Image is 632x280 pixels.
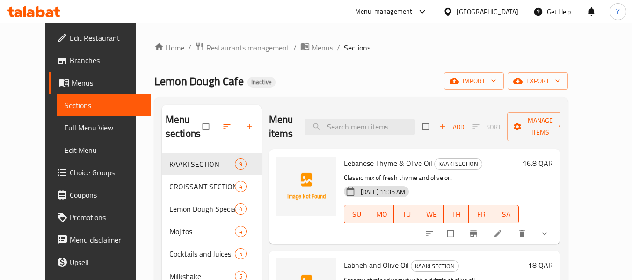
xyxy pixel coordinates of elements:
[235,227,246,236] span: 4
[300,42,333,54] a: Menus
[57,139,151,161] a: Edit Menu
[466,120,507,134] span: Select section first
[515,115,566,138] span: Manage items
[49,251,151,273] a: Upsell
[344,258,409,272] span: Labneh and Olive Oil
[394,205,419,223] button: TU
[49,184,151,206] a: Coupons
[235,182,246,191] span: 4
[162,243,262,265] div: Cocktails and Juices5
[188,42,191,53] li: /
[435,158,482,169] span: KAAKI SECTION
[305,119,415,135] input: search
[469,205,494,223] button: FR
[162,220,262,243] div: Mojitos4
[398,208,415,221] span: TU
[344,156,432,170] span: Lebanese Thyme & Olive Oil
[344,172,519,184] p: Classic mix of fresh thyme and olive oil.
[235,160,246,169] span: 9
[70,234,144,245] span: Menu disclaimer
[169,158,235,170] span: KAAKI SECTION
[235,158,247,170] div: items
[444,72,504,90] button: import
[419,205,444,223] button: WE
[49,27,151,49] a: Edit Restaurant
[355,6,413,17] div: Menu-management
[49,229,151,251] a: Menu disclaimer
[515,75,560,87] span: export
[528,258,553,272] h6: 18 QAR
[337,42,340,53] li: /
[154,42,568,54] nav: breadcrumb
[235,181,247,192] div: items
[434,158,482,170] div: KAAKI SECTION
[411,261,458,272] span: KAAKI SECTION
[436,120,466,134] span: Add item
[49,72,151,94] a: Menus
[49,161,151,184] a: Choice Groups
[65,122,144,133] span: Full Menu View
[247,78,276,86] span: Inactive
[70,167,144,178] span: Choice Groups
[197,118,217,136] span: Select all sections
[276,157,336,216] img: Lebanese Thyme & Olive Oil
[348,208,365,221] span: SU
[344,205,369,223] button: SU
[154,42,184,53] a: Home
[451,75,496,87] span: import
[417,118,436,136] span: Select section
[70,55,144,66] span: Branches
[65,144,144,156] span: Edit Menu
[247,77,276,88] div: Inactive
[439,122,464,132] span: Add
[154,71,244,92] span: Lemon Dough Cafe
[442,225,461,243] span: Select to update
[235,250,246,258] span: 5
[463,223,486,244] button: Branch-specific-item
[235,226,247,237] div: items
[57,94,151,116] a: Sections
[72,77,144,88] span: Menus
[436,120,466,134] button: Add
[534,223,557,244] button: show more
[235,203,247,215] div: items
[169,181,235,192] span: CROISSANT SECTION
[195,42,290,54] a: Restaurants management
[540,229,549,238] svg: Show Choices
[373,208,390,221] span: MO
[206,42,290,53] span: Restaurants management
[508,72,568,90] button: export
[312,42,333,53] span: Menus
[269,113,293,141] h2: Menu items
[57,116,151,139] a: Full Menu View
[457,7,518,17] div: [GEOGRAPHIC_DATA]
[162,198,262,220] div: Lemon Dough Specialty4
[512,223,534,244] button: delete
[419,223,442,244] button: sort-choices
[616,7,620,17] span: Y
[235,205,246,214] span: 4
[162,153,262,175] div: KAAKI SECTION9
[448,208,465,221] span: TH
[423,208,440,221] span: WE
[169,226,235,237] span: Mojitos
[369,205,394,223] button: MO
[70,257,144,268] span: Upsell
[166,113,203,141] h2: Menu sections
[498,208,515,221] span: SA
[344,42,370,53] span: Sections
[494,205,519,223] button: SA
[444,205,469,223] button: TH
[49,206,151,229] a: Promotions
[169,248,235,259] span: Cocktails and Juices
[49,49,151,72] a: Branches
[239,116,262,137] button: Add section
[169,203,235,215] span: Lemon Dough Specialty
[472,208,490,221] span: FR
[70,32,144,43] span: Edit Restaurant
